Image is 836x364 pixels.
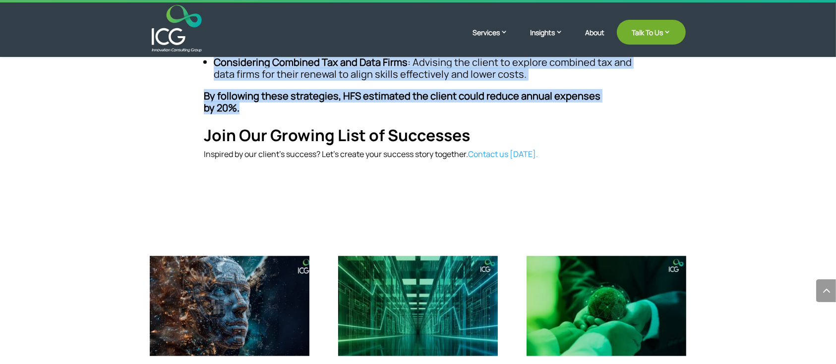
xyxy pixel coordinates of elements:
[473,27,518,52] a: Services
[530,27,573,52] a: Insights
[617,20,686,45] a: Talk To Us
[527,256,686,356] img: Revamping Dubai’s World Green Economy Summit Website
[152,5,202,52] img: ICG
[468,149,538,159] a: Contact us [DATE].
[214,55,408,69] strong: Considering Combined Tax and Data Firms
[786,316,836,364] iframe: Chat Widget
[214,56,632,80] li: : Advising the client to explore combined tax and data firms for their renewal to align skills ef...
[150,256,309,356] img: Will Agentic AI Surpass Traditional AI
[204,126,632,150] h4: Join Our Growing List of Successes
[338,256,498,356] img: Empowering a Global Mobility Technology Leader
[204,89,600,114] strong: By following these strategies, HFS estimated the client could reduce annual expenses by 20%.
[150,213,292,237] span: You may also like
[585,29,604,52] a: About
[204,150,632,159] p: Inspired by our client’s success? Let’s create your success story together.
